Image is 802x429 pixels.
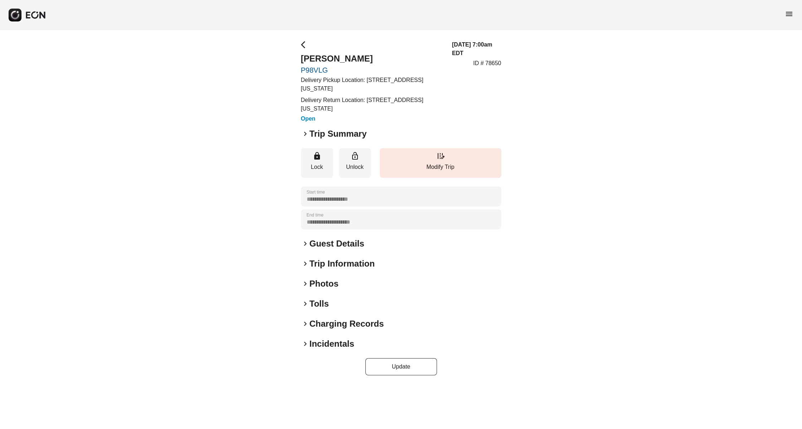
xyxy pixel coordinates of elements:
span: lock [313,152,321,160]
span: edit_road [436,152,445,160]
p: Unlock [342,163,368,171]
span: keyboard_arrow_right [301,130,310,138]
h2: Trip Summary [310,128,367,140]
span: keyboard_arrow_right [301,320,310,328]
span: keyboard_arrow_right [301,299,310,308]
h2: Incidentals [310,338,354,350]
button: Lock [301,148,333,178]
span: keyboard_arrow_right [301,239,310,248]
span: arrow_back_ios [301,40,310,49]
h2: Guest Details [310,238,364,249]
h2: [PERSON_NAME] [301,53,443,64]
p: Delivery Return Location: [STREET_ADDRESS][US_STATE] [301,96,443,113]
a: P98VLG [301,66,443,74]
p: Modify Trip [383,163,498,171]
p: Lock [305,163,330,171]
h3: Open [301,114,443,123]
h2: Trip Information [310,258,375,269]
button: Unlock [339,148,371,178]
h2: Photos [310,278,339,289]
button: Update [365,358,437,375]
span: menu [785,10,793,18]
h3: [DATE] 7:00am EDT [452,40,501,58]
h2: Tolls [310,298,329,309]
span: keyboard_arrow_right [301,279,310,288]
button: Modify Trip [380,148,501,178]
h2: Charging Records [310,318,384,330]
span: keyboard_arrow_right [301,259,310,268]
span: lock_open [351,152,359,160]
p: Delivery Pickup Location: [STREET_ADDRESS][US_STATE] [301,76,443,93]
span: keyboard_arrow_right [301,340,310,348]
p: ID # 78650 [473,59,501,68]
